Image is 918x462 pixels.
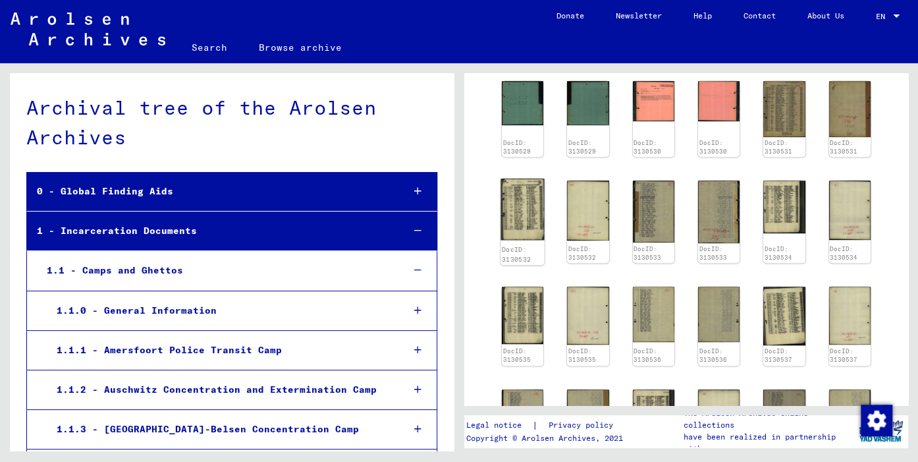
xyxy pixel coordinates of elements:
[466,432,629,444] p: Copyright © Arolsen Archives, 2021
[698,181,740,243] img: 002.jpg
[876,12,890,21] span: EN
[26,93,437,152] div: Archival tree of the Arolsen Archives
[567,287,608,345] img: 002.jpg
[763,81,805,136] img: 001.jpg
[47,377,392,403] div: 1.1.2 - Auschwitz Concentration and Extermination Camp
[47,417,392,442] div: 1.1.3 - [GEOGRAPHIC_DATA]-Belsen Concentration Camp
[699,139,727,156] a: DocID: 3130530
[37,258,392,283] div: 1.1 - Camps and Ghettos
[698,287,740,342] img: 002.jpg
[47,298,392,324] div: 1.1.0 - General Information
[466,419,532,432] a: Legal notice
[466,419,629,432] div: |
[684,407,853,431] p: The Arolsen Archives online collections
[502,390,543,445] img: 001.jpg
[633,287,674,342] img: 001.jpg
[829,390,871,444] img: 002.jpg
[503,139,531,156] a: DocID: 3130529
[763,287,805,345] img: 001.jpg
[502,81,543,125] img: 001.jpg
[634,139,661,156] a: DocID: 3130530
[500,179,545,240] img: 001.jpg
[830,245,857,262] a: DocID: 3130534
[634,245,661,262] a: DocID: 3130533
[568,139,596,156] a: DocID: 3130529
[567,181,608,241] img: 002.jpg
[567,81,608,125] img: 002.jpg
[856,415,905,448] img: yv_logo.png
[765,347,792,364] a: DocID: 3130537
[633,81,674,121] img: 001.jpg
[568,347,596,364] a: DocID: 3130535
[829,181,871,240] img: 002.jpg
[699,347,727,364] a: DocID: 3130536
[568,245,596,262] a: DocID: 3130532
[698,81,740,121] img: 002.jpg
[829,81,871,137] img: 002.jpg
[176,32,243,63] a: Search
[830,347,857,364] a: DocID: 3130537
[861,405,892,436] img: Change consent
[538,419,629,432] a: Privacy policy
[830,139,857,156] a: DocID: 3130531
[567,390,608,447] img: 002.jpg
[27,179,392,204] div: 0 - Global Finding Aids
[765,245,792,262] a: DocID: 3130534
[763,390,805,444] img: 001.jpg
[502,246,531,263] a: DocID: 3130532
[765,139,792,156] a: DocID: 3130531
[698,390,740,451] img: 002.jpg
[699,245,727,262] a: DocID: 3130533
[243,32,358,63] a: Browse archive
[633,390,674,445] img: 001.jpg
[684,431,853,455] p: have been realized in partnership with
[633,181,674,243] img: 001.jpg
[47,337,392,363] div: 1.1.1 - Amersfoort Police Transit Camp
[829,287,871,345] img: 002.jpg
[503,347,531,364] a: DocID: 3130535
[634,347,661,364] a: DocID: 3130536
[763,181,805,233] img: 001.jpg
[27,218,392,244] div: 1 - Incarceration Documents
[11,13,165,45] img: Arolsen_neg.svg
[502,287,543,344] img: 001.jpg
